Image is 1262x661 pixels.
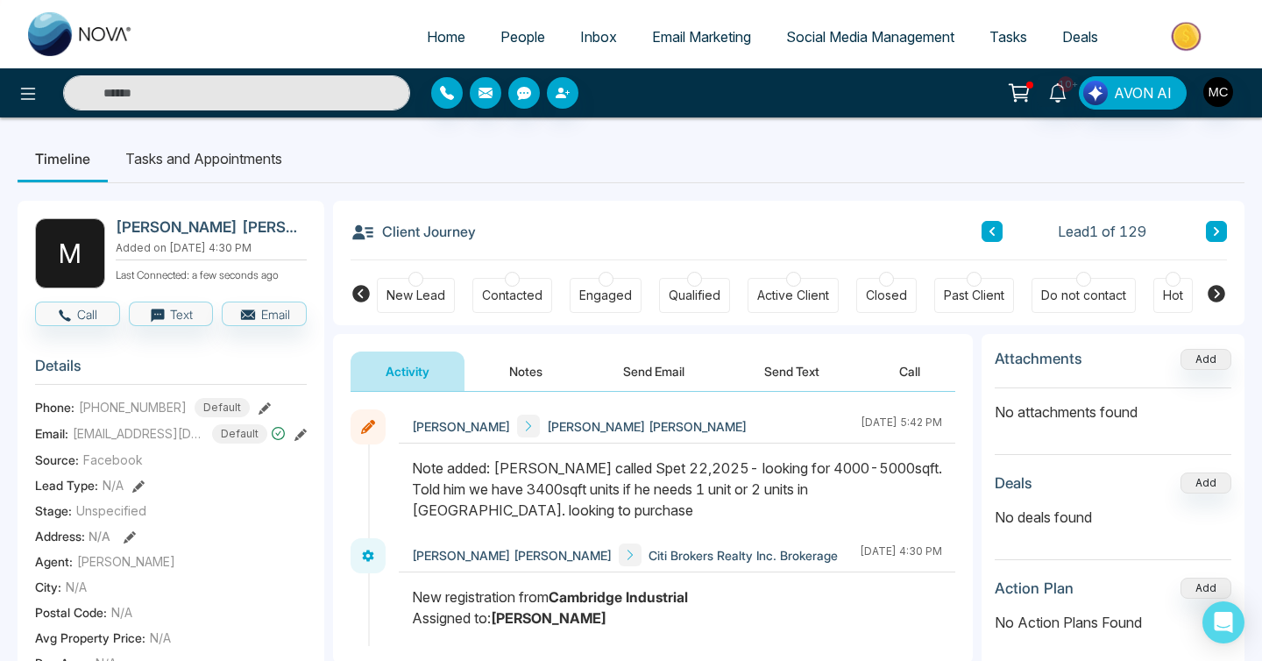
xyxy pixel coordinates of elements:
[588,352,720,391] button: Send Email
[195,398,250,417] span: Default
[474,352,578,391] button: Notes
[1180,351,1231,366] span: Add
[580,28,617,46] span: Inbox
[995,388,1231,423] p: No attachments found
[769,20,972,53] a: Social Media Management
[35,629,145,647] span: Avg Property Price :
[79,398,187,416] span: [PHONE_NUMBER]
[861,415,942,437] div: [DATE] 5:42 PM
[77,552,175,571] span: [PERSON_NAME]
[1124,17,1251,56] img: Market-place.gif
[1180,349,1231,370] button: Add
[944,287,1004,304] div: Past Client
[757,287,829,304] div: Active Client
[1045,20,1116,53] a: Deals
[1180,578,1231,599] button: Add
[1202,601,1244,643] div: Open Intercom Messenger
[579,287,632,304] div: Engaged
[89,529,110,544] span: N/A
[129,302,214,326] button: Text
[35,552,73,571] span: Agent:
[483,20,563,53] a: People
[1180,473,1231,494] button: Add
[669,287,720,304] div: Qualified
[1163,287,1183,304] div: Hot
[729,352,854,391] button: Send Text
[860,544,942,566] div: [DATE] 4:30 PM
[116,218,300,236] h2: [PERSON_NAME] [PERSON_NAME]
[1058,76,1074,92] span: 10+
[1203,77,1233,107] img: User Avatar
[635,20,769,53] a: Email Marketing
[866,287,907,304] div: Closed
[864,352,955,391] button: Call
[18,135,108,182] li: Timeline
[547,417,747,436] span: [PERSON_NAME] [PERSON_NAME]
[412,417,510,436] span: [PERSON_NAME]
[103,476,124,494] span: N/A
[111,603,132,622] span: N/A
[351,352,464,391] button: Activity
[66,578,87,596] span: N/A
[652,28,751,46] span: Email Marketing
[972,20,1045,53] a: Tasks
[386,287,445,304] div: New Lead
[1079,76,1187,110] button: AVON AI
[1062,28,1098,46] span: Deals
[1041,287,1126,304] div: Do not contact
[995,579,1074,597] h3: Action Plan
[108,135,300,182] li: Tasks and Appointments
[351,218,476,245] h3: Client Journey
[995,612,1231,633] p: No Action Plans Found
[500,28,545,46] span: People
[35,424,68,443] span: Email:
[427,28,465,46] span: Home
[73,424,204,443] span: [EMAIL_ADDRESS][DOMAIN_NAME]
[1114,82,1172,103] span: AVON AI
[212,424,267,444] span: Default
[116,264,307,283] p: Last Connected: a few seconds ago
[35,451,79,469] span: Source:
[482,287,542,304] div: Contacted
[1037,76,1079,107] a: 10+
[35,603,107,622] span: Postal Code :
[35,302,120,326] button: Call
[35,357,307,384] h3: Details
[35,476,98,494] span: Lead Type:
[786,28,954,46] span: Social Media Management
[116,240,307,256] p: Added on [DATE] 4:30 PM
[35,398,74,416] span: Phone:
[1083,81,1108,105] img: Lead Flow
[649,546,838,565] span: Citi Brokers Realty Inc. Brokerage
[35,578,61,596] span: City :
[35,527,110,545] span: Address:
[995,474,1032,492] h3: Deals
[563,20,635,53] a: Inbox
[409,20,483,53] a: Home
[150,629,171,647] span: N/A
[28,12,133,56] img: Nova CRM Logo
[412,546,612,565] span: [PERSON_NAME] [PERSON_NAME]
[995,350,1082,367] h3: Attachments
[76,501,146,520] span: Unspecified
[995,507,1231,528] p: No deals found
[35,218,105,288] div: M
[1058,221,1146,242] span: Lead 1 of 129
[83,451,143,469] span: Facebook
[989,28,1027,46] span: Tasks
[35,501,72,520] span: Stage:
[222,302,307,326] button: Email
